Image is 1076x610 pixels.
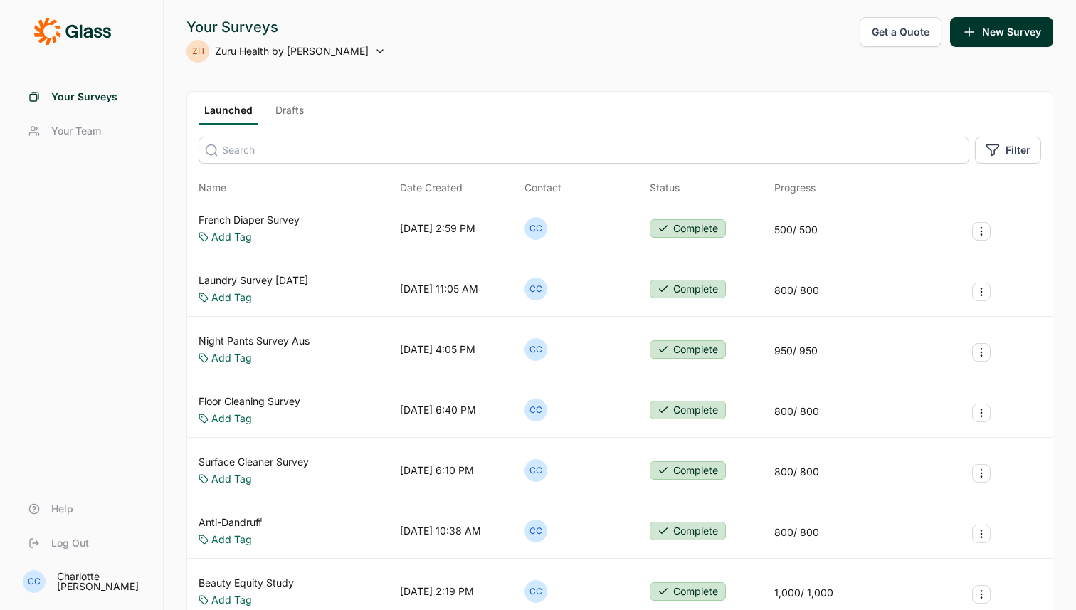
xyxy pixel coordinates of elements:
button: Survey Actions [972,283,991,301]
div: [DATE] 10:38 AM [400,524,481,538]
a: Add Tag [211,593,252,607]
div: 1,000 / 1,000 [774,586,833,600]
button: Complete [650,582,726,601]
button: Survey Actions [972,525,991,543]
button: Survey Actions [972,464,991,483]
a: Surface Cleaner Survey [199,455,309,469]
span: Log Out [51,536,89,550]
div: Progress [774,181,816,195]
button: Get a Quote [860,17,941,47]
div: CC [524,459,547,482]
div: [DATE] 4:05 PM [400,342,475,357]
button: Survey Actions [972,404,991,422]
div: Charlotte [PERSON_NAME] [57,572,146,591]
input: Search [199,137,969,164]
span: Zuru Health by [PERSON_NAME] [215,44,369,58]
a: Anti-Dandruff [199,515,262,530]
div: CC [524,580,547,603]
div: [DATE] 6:40 PM [400,403,476,417]
span: Your Surveys [51,90,117,104]
button: Complete [650,340,726,359]
button: Survey Actions [972,343,991,362]
button: Complete [650,401,726,419]
div: Contact [524,181,561,195]
a: Add Tag [211,532,252,547]
div: Status [650,181,680,195]
div: [DATE] 11:05 AM [400,282,478,296]
a: Beauty Equity Study [199,576,294,590]
span: Help [51,502,73,516]
div: CC [524,278,547,300]
div: CC [524,338,547,361]
a: Add Tag [211,230,252,244]
div: [DATE] 6:10 PM [400,463,474,478]
a: Laundry Survey [DATE] [199,273,308,288]
button: Complete [650,280,726,298]
button: New Survey [950,17,1053,47]
button: Filter [975,137,1041,164]
a: Floor Cleaning Survey [199,394,300,409]
span: Your Team [51,124,101,138]
button: Complete [650,219,726,238]
div: Your Surveys [186,17,386,37]
button: Survey Actions [972,585,991,604]
a: Drafts [270,103,310,125]
button: Survey Actions [972,222,991,241]
div: [DATE] 2:59 PM [400,221,475,236]
div: ZH [186,40,209,63]
div: 950 / 950 [774,344,818,358]
div: 500 / 500 [774,223,818,237]
button: Complete [650,522,726,540]
div: CC [524,399,547,421]
span: Name [199,181,226,195]
a: Add Tag [211,411,252,426]
div: 800 / 800 [774,404,819,419]
span: Filter [1006,143,1030,157]
div: 800 / 800 [774,465,819,479]
div: [DATE] 2:19 PM [400,584,474,599]
span: Date Created [400,181,463,195]
a: Add Tag [211,472,252,486]
div: 800 / 800 [774,525,819,540]
div: CC [524,217,547,240]
a: French Diaper Survey [199,213,300,227]
a: Add Tag [211,290,252,305]
a: Add Tag [211,351,252,365]
a: Night Pants Survey Aus [199,334,310,348]
a: Launched [199,103,258,125]
div: CC [524,520,547,542]
button: Complete [650,461,726,480]
div: 800 / 800 [774,283,819,298]
div: CC [23,570,46,593]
